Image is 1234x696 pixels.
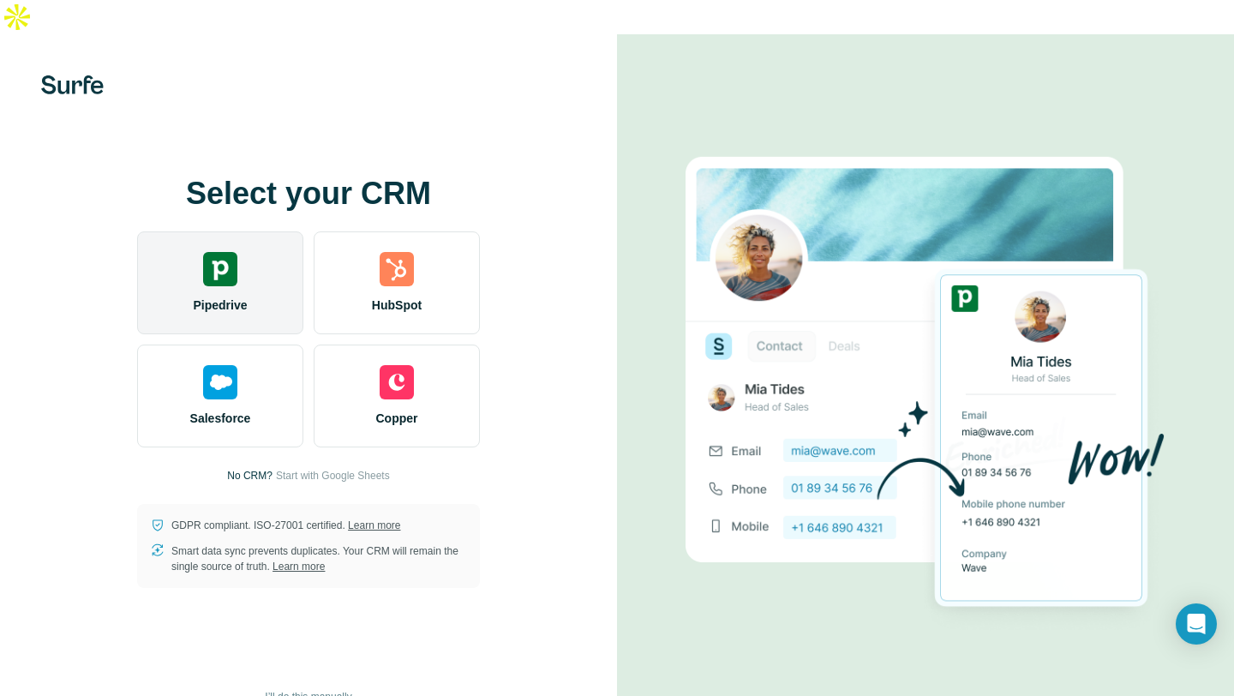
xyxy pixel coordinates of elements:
img: copper's logo [380,365,414,399]
span: Copper [376,410,418,427]
img: hubspot's logo [380,252,414,286]
a: Learn more [273,561,325,573]
img: salesforce's logo [203,365,237,399]
div: Open Intercom Messenger [1176,603,1217,645]
p: Smart data sync prevents duplicates. Your CRM will remain the single source of truth. [171,543,466,574]
p: No CRM? [227,468,273,483]
span: Salesforce [190,410,251,427]
img: pipedrive's logo [203,252,237,286]
p: GDPR compliant. ISO-27001 certified. [171,518,400,533]
a: Learn more [348,519,400,531]
h1: Select your CRM [137,177,480,211]
img: PIPEDRIVE image [686,128,1165,637]
img: Surfe's logo [41,75,104,94]
span: HubSpot [372,297,422,314]
button: Start with Google Sheets [276,468,390,483]
span: Pipedrive [193,297,247,314]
